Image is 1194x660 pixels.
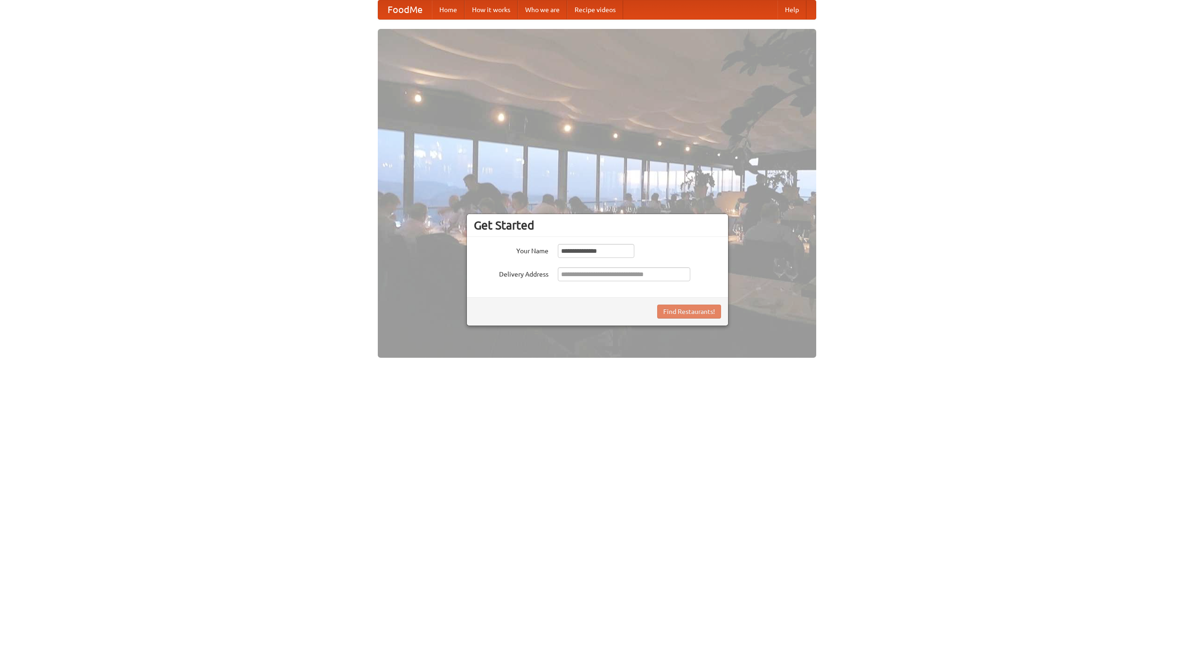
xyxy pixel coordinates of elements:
button: Find Restaurants! [657,305,721,319]
a: Help [777,0,806,19]
h3: Get Started [474,218,721,232]
a: Recipe videos [567,0,623,19]
a: How it works [465,0,518,19]
a: FoodMe [378,0,432,19]
label: Delivery Address [474,267,548,279]
a: Who we are [518,0,567,19]
a: Home [432,0,465,19]
label: Your Name [474,244,548,256]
